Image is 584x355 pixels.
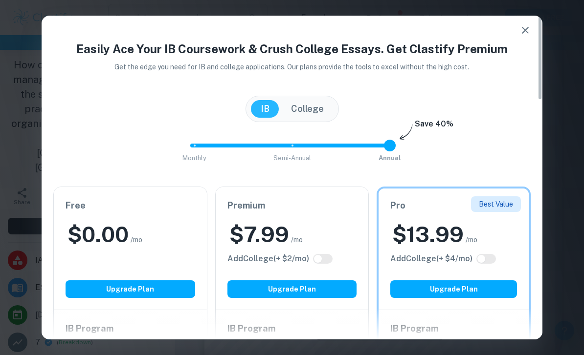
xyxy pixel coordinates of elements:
[53,40,531,58] h4: Easily Ace Your IB Coursework & Crush College Essays. Get Clastify Premium
[479,199,513,209] p: Best Value
[182,154,206,162] span: Monthly
[251,100,279,118] button: IB
[392,220,464,249] h2: $ 13.99
[390,253,472,265] h6: Click to see all the additional College features.
[229,220,289,249] h2: $ 7.99
[227,199,357,212] h6: Premium
[379,154,401,162] span: Annual
[281,100,334,118] button: College
[291,234,303,245] span: /mo
[415,118,453,135] h6: Save 40%
[131,234,142,245] span: /mo
[466,234,477,245] span: /mo
[67,220,129,249] h2: $ 0.00
[390,280,517,298] button: Upgrade Plan
[227,253,309,265] h6: Click to see all the additional College features.
[66,280,195,298] button: Upgrade Plan
[101,62,483,72] p: Get the edge you need for IB and college applications. Our plans provide the tools to excel witho...
[400,124,413,141] img: subscription-arrow.svg
[390,199,517,212] h6: Pro
[227,280,357,298] button: Upgrade Plan
[66,199,195,212] h6: Free
[273,154,311,162] span: Semi-Annual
